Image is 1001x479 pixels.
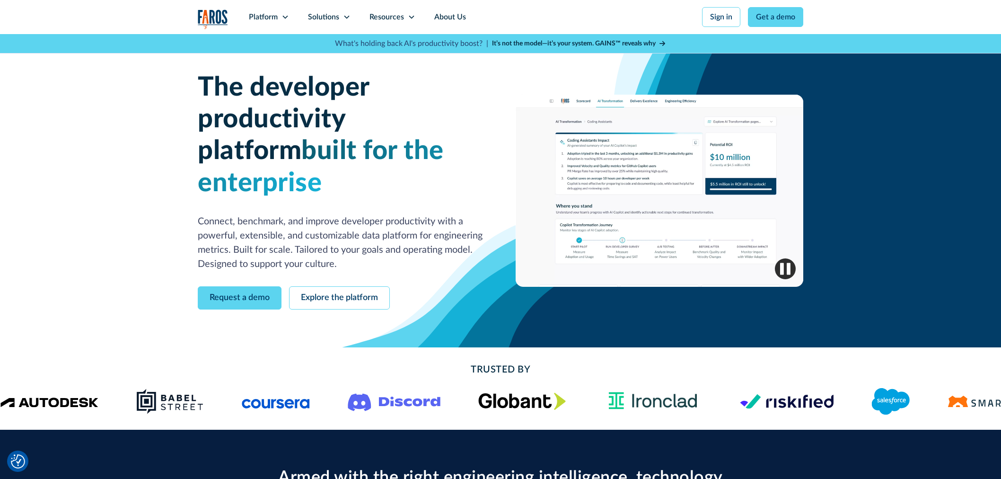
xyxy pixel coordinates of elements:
a: Sign in [702,7,740,27]
img: Logo of the analytics and reporting company Faros. [198,9,228,29]
img: Logo of the online learning platform Coursera. [242,394,310,409]
img: Babel Street logo png [136,388,204,415]
a: Get a demo [748,7,803,27]
div: Solutions [308,11,339,23]
img: Logo of the communication platform Discord. [348,391,440,411]
button: Cookie Settings [11,454,25,469]
a: It’s not the model—it’s your system. GAINS™ reveals why [492,39,666,49]
img: Pause video [775,258,796,279]
img: Logo of the risk management platform Riskified. [740,394,834,409]
img: Revisit consent button [11,454,25,469]
strong: It’s not the model—it’s your system. GAINS™ reveals why [492,40,656,47]
a: Explore the platform [289,286,390,310]
div: Resources [369,11,404,23]
p: What's holding back AI's productivity boost? | [335,38,488,49]
div: Platform [249,11,278,23]
a: home [198,9,228,29]
p: Connect, benchmark, and improve developer productivity with a powerful, extensible, and customiza... [198,214,485,271]
img: Ironclad Logo [604,389,702,414]
img: Globant's logo [478,392,566,410]
span: built for the enterprise [198,138,444,196]
img: Logo of the CRM platform Salesforce. [871,388,910,415]
h1: The developer productivity platform [198,72,485,199]
h2: Trusted By [273,363,728,377]
a: Request a demo [198,286,281,310]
